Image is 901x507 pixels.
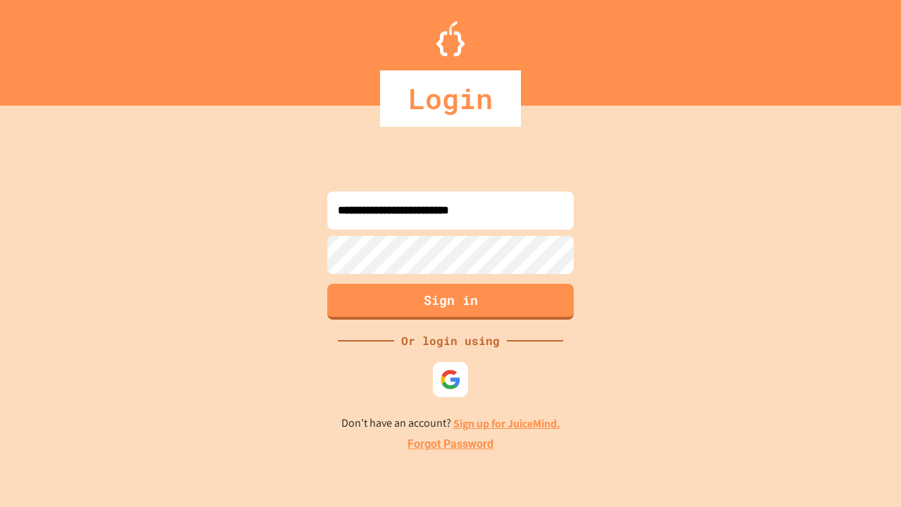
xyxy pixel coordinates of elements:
div: Login [380,70,521,127]
button: Sign in [327,284,574,320]
img: google-icon.svg [440,369,461,390]
a: Sign up for JuiceMind. [453,416,560,431]
img: Logo.svg [436,21,465,56]
p: Don't have an account? [341,415,560,432]
a: Forgot Password [408,436,493,453]
div: Or login using [394,332,507,349]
